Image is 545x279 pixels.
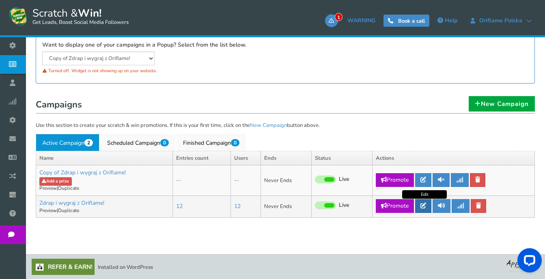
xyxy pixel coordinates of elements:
[42,41,246,49] label: Want to display one of your campaigns in a Popup? Select from the list below.
[8,6,28,26] img: Scratch and Win
[231,139,239,146] span: 0
[39,185,57,191] a: Preview
[39,199,104,207] a: Zdrap i wygraj z Oriflame!
[312,151,373,165] th: Status
[176,176,181,184] a: --
[339,176,349,183] span: Live
[176,202,183,210] a: 12
[511,245,545,279] iframe: LiveChat chat widget
[160,139,169,146] span: 0
[373,151,535,165] th: Actions
[39,207,169,214] p: |
[39,207,57,214] a: Preview
[376,199,414,213] a: Promote
[42,65,279,76] div: Turned off. Widget is not showing up on your website.
[376,173,414,187] a: Promote
[58,207,79,214] a: Duplicate
[39,177,72,185] a: Add a prize
[32,259,95,275] a: Refer & Earn!
[36,122,535,130] p: Use this section to create your scratch & win promotions. If this is your first time, click on th...
[325,14,379,27] a: 1WARNING
[506,259,539,272] img: bg_logo_foot.webp
[230,151,261,165] th: Users
[173,151,230,165] th: Entries count
[398,17,425,25] span: Book a call
[8,6,129,26] a: Scratch &Win! Get Leads, Boost Social Media Followers
[36,97,535,114] h1: Campaigns
[261,151,312,165] th: Ends
[39,169,126,176] a: Copy of Zdrap i wygraj z Oriflame!
[98,264,153,271] span: Installed on WordPress
[36,134,99,151] a: Active Campaign
[78,6,101,20] strong: Win!
[445,17,457,24] span: Help
[261,195,312,217] td: Never Ends
[433,14,461,27] a: Help
[469,96,535,112] a: New Campaign
[39,185,169,192] p: |
[58,185,79,191] a: Duplicate
[234,202,241,210] a: 12
[177,134,246,151] a: Finished Campaign
[475,17,526,24] span: Oriflame Polska
[250,122,287,129] a: New Campaign
[101,134,175,151] a: Scheduled Campaign
[84,139,93,146] span: 2
[36,151,173,165] th: Name
[347,17,375,24] span: WARNING
[261,165,312,195] td: Never Ends
[402,190,447,199] div: Edit
[335,13,343,21] span: 1
[32,19,129,26] small: Get Leads, Boost Social Media Followers
[28,6,129,26] span: Scratch &
[339,202,349,209] span: Live
[383,15,429,27] a: Book a call
[234,176,239,184] a: --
